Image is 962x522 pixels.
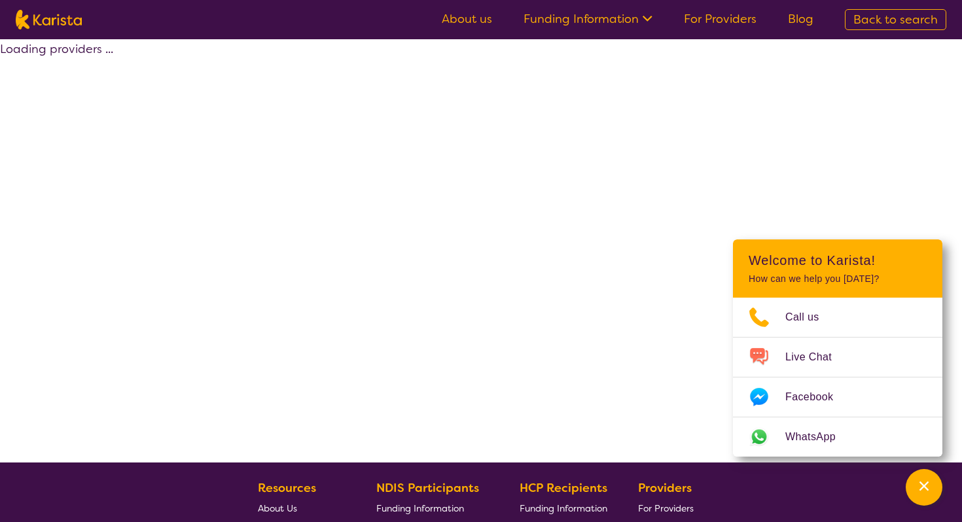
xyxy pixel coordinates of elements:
[376,502,464,514] span: Funding Information
[853,12,938,27] span: Back to search
[258,502,297,514] span: About Us
[520,480,607,496] b: HCP Recipients
[638,502,694,514] span: For Providers
[749,273,927,285] p: How can we help you [DATE]?
[520,498,607,518] a: Funding Information
[785,307,835,327] span: Call us
[638,498,699,518] a: For Providers
[785,427,851,447] span: WhatsApp
[258,498,346,518] a: About Us
[733,417,942,457] a: Web link opens in a new tab.
[376,480,479,496] b: NDIS Participants
[520,502,607,514] span: Funding Information
[442,11,492,27] a: About us
[376,498,489,518] a: Funding Information
[845,9,946,30] a: Back to search
[638,480,692,496] b: Providers
[906,469,942,506] button: Channel Menu
[749,252,927,268] h2: Welcome to Karista!
[788,11,813,27] a: Blog
[684,11,757,27] a: For Providers
[733,298,942,457] ul: Choose channel
[258,480,316,496] b: Resources
[16,10,82,29] img: Karista logo
[524,11,652,27] a: Funding Information
[785,347,847,367] span: Live Chat
[733,239,942,457] div: Channel Menu
[785,387,849,407] span: Facebook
